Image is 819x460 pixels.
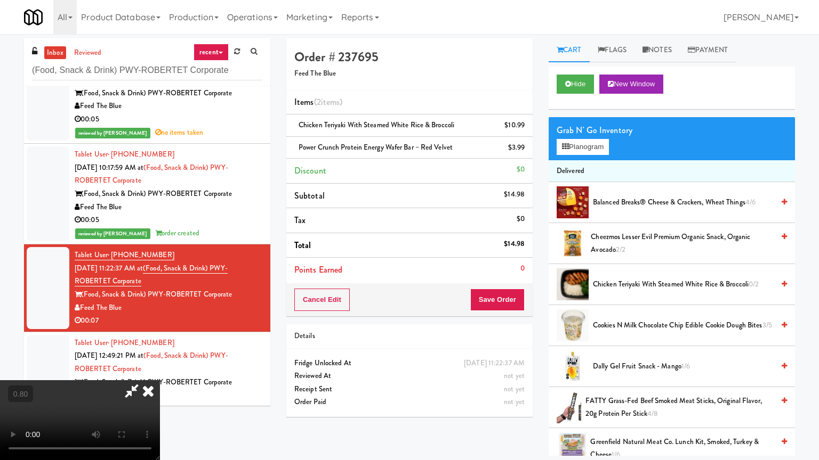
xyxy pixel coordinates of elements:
li: Tablet User· [PHONE_NUMBER][DATE] 10:00:39 AM at(Food, Snack & Drink) PWY-ROBERTET Corporate(Food... [24,43,270,144]
span: Items [294,96,342,108]
span: 1/6 [681,361,690,371]
span: order created [155,228,199,238]
span: reviewed by [PERSON_NAME] [75,128,150,138]
div: Feed The Blue [75,100,262,113]
span: 3/5 [762,320,772,330]
span: FATTY Grass-Fed Beef Smoked Meat Sticks, Original Flavor, 20g Protein Per Stick [585,395,774,421]
div: Balanced Breaks® Cheese & Crackers, Wheat Things4/6 [589,196,787,209]
div: (Food, Snack & Drink) PWY-ROBERTET Corporate [75,288,262,301]
span: Discount [294,165,326,177]
input: Search vision orders [32,61,262,80]
a: recent [194,44,229,61]
button: Hide [557,75,594,94]
div: 00:07 [75,314,262,327]
a: (Food, Snack & Drink) PWY-ROBERTET Corporate [75,162,228,186]
a: reviewed [71,46,105,60]
div: Cookies N Milk Chocolate Chip Edible Cookie Dough Bites3/5 [589,319,787,332]
span: Cookies N Milk Chocolate Chip Edible Cookie Dough Bites [593,319,774,332]
div: Feed The Blue [75,389,262,402]
li: Tablet User· [PHONE_NUMBER][DATE] 11:22:37 AM at(Food, Snack & Drink) PWY-ROBERTET Corporate(Food... [24,244,270,332]
a: Tablet User· [PHONE_NUMBER] [75,250,174,260]
span: [DATE] 11:22:37 AM at [75,263,143,273]
span: Chicken Teriyaki with Steamed White Rice & Broccoli [299,120,454,130]
li: Tablet User· [PHONE_NUMBER][DATE] 10:17:59 AM at(Food, Snack & Drink) PWY-ROBERTET Corporate(Food... [24,144,270,244]
div: (Food, Snack & Drink) PWY-ROBERTET Corporate [75,187,262,201]
span: Subtotal [294,190,325,202]
a: Payment [680,38,736,62]
span: (2 ) [314,96,343,108]
span: [DATE] 12:49:21 PM at [75,350,143,360]
div: FATTY Grass-Fed Beef Smoked Meat Sticks, Original Flavor, 20g Protein Per Stick4/8 [581,395,787,421]
a: inbox [44,46,66,60]
span: no items taken [155,127,204,137]
div: Grab N' Go Inventory [557,122,787,138]
div: Reviewed At [294,369,525,383]
button: Save Order [470,289,525,311]
span: Chicken Teriyaki with Steamed White Rice & Broccoli [593,278,774,291]
span: · [PHONE_NUMBER] [108,250,174,260]
span: 1/6 [612,449,620,459]
div: 00:05 [75,113,262,126]
span: Cheezmos Lesser Evil Premium Organic Snack, Organic Avocado [591,231,774,257]
div: (Food, Snack & Drink) PWY-ROBERTET Corporate [75,87,262,100]
div: $3.99 [508,141,525,154]
button: New Window [599,75,663,94]
span: not yet [504,397,525,407]
div: 0 [520,262,525,275]
span: 2/2 [616,244,625,254]
div: Details [294,330,525,343]
div: 00:24 [75,402,262,415]
span: Points Earned [294,264,342,276]
span: Balanced Breaks® Cheese & Crackers, Wheat Things [593,196,774,209]
span: Dally Gel Fruit Snack - Mango [593,360,774,373]
span: not yet [504,371,525,381]
button: Cancel Edit [294,289,350,311]
div: (Food, Snack & Drink) PWY-ROBERTET Corporate [75,376,262,389]
span: not yet [504,384,525,394]
span: Tax [294,214,306,226]
a: Notes [635,38,680,62]
span: 0/2 [749,279,759,289]
div: Cheezmos Lesser Evil Premium Organic Snack, Organic Avocado2/2 [587,231,787,257]
span: Power Crunch Protein Energy Wafer Bar – Red Velvet [299,142,453,152]
div: $0 [517,212,525,226]
span: · [PHONE_NUMBER] [108,338,174,348]
span: · [PHONE_NUMBER] [108,149,174,159]
div: Fridge Unlocked At [294,357,525,370]
li: Tablet User· [PHONE_NUMBER][DATE] 12:49:21 PM at(Food, Snack & Drink) PWY-ROBERTET Corporate(Food... [24,332,270,420]
div: Chicken Teriyaki with Steamed White Rice & Broccoli0/2 [589,278,787,291]
span: Total [294,239,311,251]
div: [DATE] 11:22:37 AM [464,357,525,370]
a: Flags [590,38,635,62]
a: (Food, Snack & Drink) PWY-ROBERTET Corporate [75,263,228,287]
div: $0 [517,163,525,176]
a: Tablet User· [PHONE_NUMBER] [75,338,174,348]
div: Dally Gel Fruit Snack - Mango1/6 [589,360,787,373]
button: Planogram [557,139,609,155]
a: (Food, Snack & Drink) PWY-ROBERTET Corporate [75,350,228,374]
div: 00:05 [75,213,262,227]
div: Receipt Sent [294,383,525,396]
div: $14.98 [504,188,525,201]
span: [DATE] 10:17:59 AM at [75,162,143,172]
span: reviewed by [PERSON_NAME] [75,228,150,239]
div: Feed The Blue [75,301,262,315]
span: 4/6 [745,197,756,207]
h4: Order # 237695 [294,50,525,64]
ng-pluralize: items [321,96,340,108]
img: Micromart [24,8,43,27]
a: Cart [549,38,590,62]
a: Tablet User· [PHONE_NUMBER] [75,149,174,159]
div: $10.99 [504,119,525,132]
div: Feed The Blue [75,201,262,214]
li: Delivered [549,160,795,183]
div: $14.98 [504,237,525,251]
div: Order Paid [294,396,525,409]
span: 4/8 [647,408,658,418]
h5: Feed The Blue [294,70,525,78]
